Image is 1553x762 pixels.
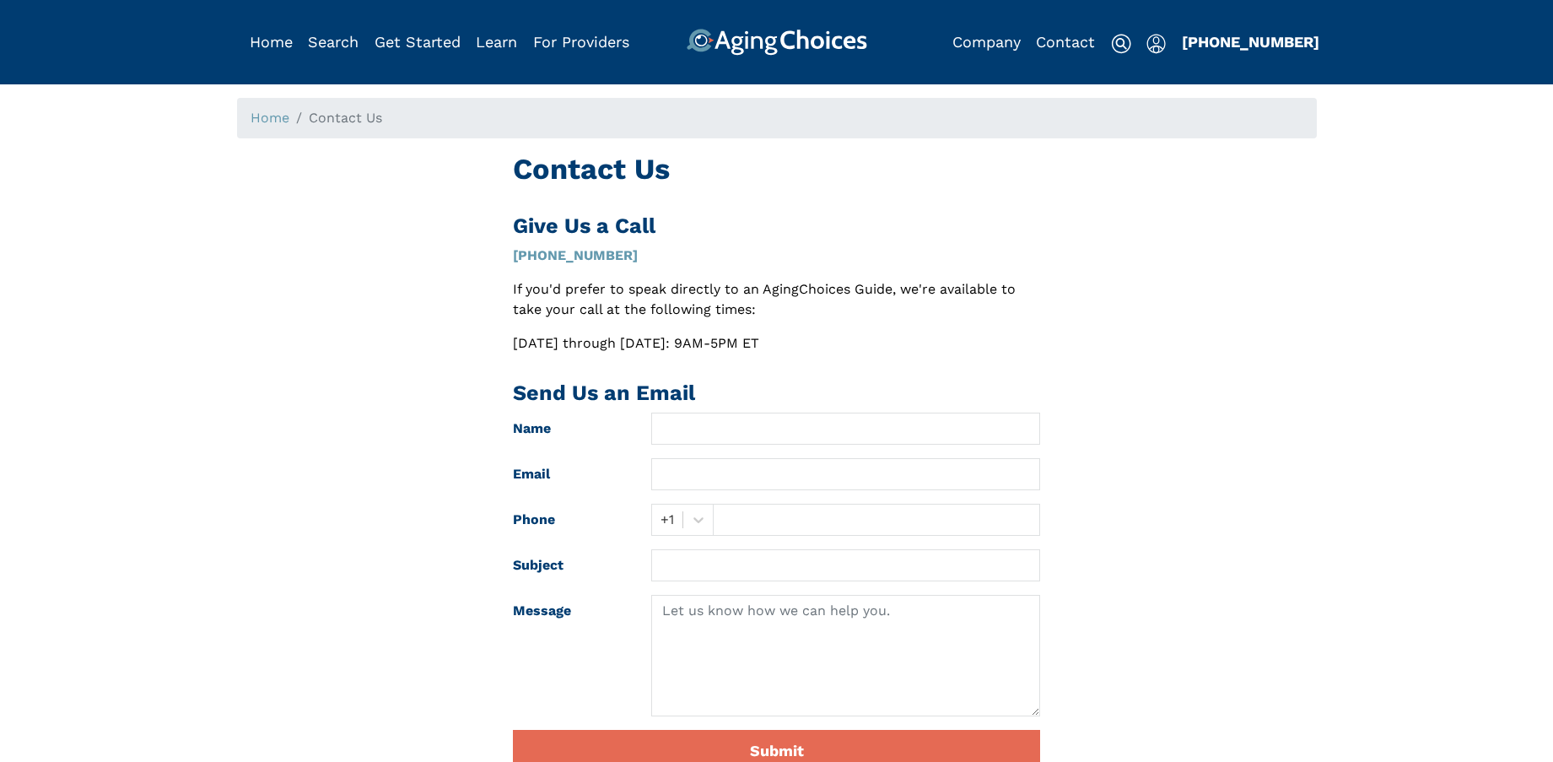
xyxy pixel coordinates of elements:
img: search-icon.svg [1111,34,1131,54]
a: [PHONE_NUMBER] [513,247,638,263]
p: If you'd prefer to speak directly to an AgingChoices Guide, we're available to take your call at ... [513,279,1040,320]
label: Subject [500,549,639,581]
a: For Providers [533,33,629,51]
p: [DATE] through [DATE]: 9AM-5PM ET [513,333,1040,354]
h2: Send Us an Email [513,381,1040,406]
label: Email [500,458,639,490]
nav: breadcrumb [237,98,1317,138]
a: Company [952,33,1021,51]
label: Name [500,413,639,445]
label: Message [500,595,639,716]
div: Popover trigger [1146,29,1166,56]
a: [PHONE_NUMBER] [1182,33,1319,51]
a: Learn [476,33,517,51]
div: Popover trigger [308,29,359,56]
span: Contact Us [309,110,382,126]
a: Home [250,33,293,51]
h2: Give Us a Call [513,213,1040,239]
label: Phone [500,504,639,536]
a: Contact [1036,33,1095,51]
h1: Contact Us [513,152,1040,186]
a: Home [251,110,289,126]
img: AgingChoices [686,29,866,56]
a: Get Started [375,33,461,51]
a: Search [308,33,359,51]
img: user-icon.svg [1146,34,1166,54]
